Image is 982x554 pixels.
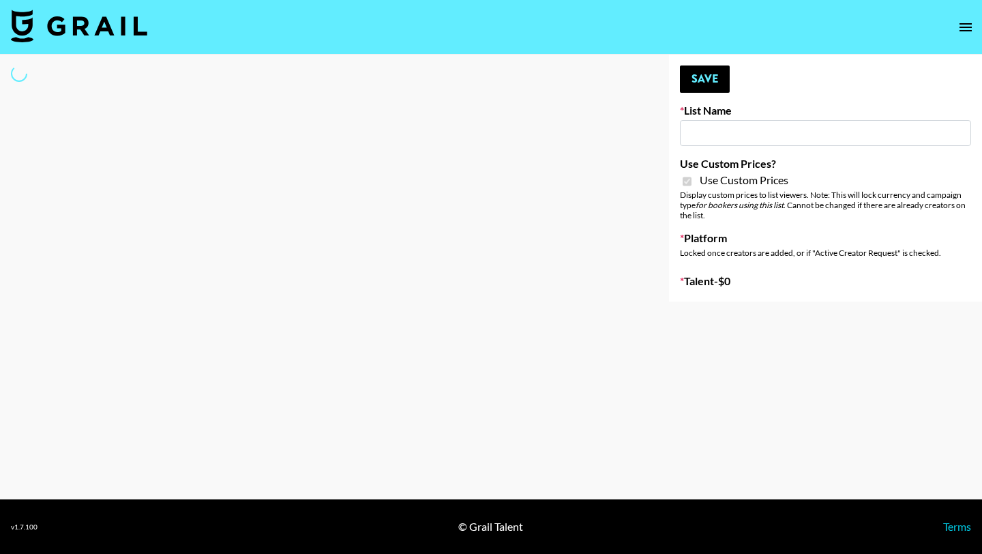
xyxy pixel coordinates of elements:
label: List Name [680,104,971,117]
div: © Grail Talent [458,520,523,534]
label: Use Custom Prices? [680,157,971,171]
span: Use Custom Prices [700,173,788,187]
button: open drawer [952,14,979,41]
div: v 1.7.100 [11,523,38,531]
label: Talent - $ 0 [680,274,971,288]
img: Grail Talent [11,10,147,42]
div: Display custom prices to list viewers. Note: This will lock currency and campaign type . Cannot b... [680,190,971,220]
div: Locked once creators are added, or if "Active Creator Request" is checked. [680,248,971,258]
label: Platform [680,231,971,245]
a: Terms [943,520,971,533]
em: for bookers using this list [696,200,784,210]
button: Save [680,65,730,93]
